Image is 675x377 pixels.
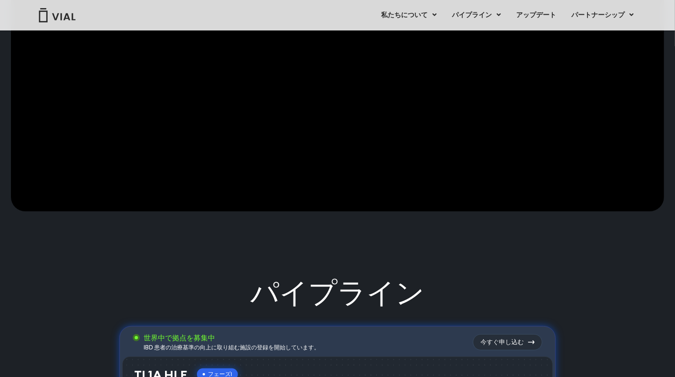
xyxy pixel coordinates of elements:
[572,10,625,20] font: パートナーシップ
[382,10,428,20] font: 私たちについて
[374,7,444,23] a: 私たちについてメニュー切り替え
[144,343,320,351] font: IBD 患者の治療基準の向上に取り組む施設の登録を開始しています。
[144,333,215,342] font: 世界中で拠点を募集中
[473,334,542,350] a: 今すぐ申し込む
[509,7,564,23] a: アップデート
[480,338,524,346] font: 今すぐ申し込む
[445,7,509,23] a: パイプラインメニュー切り替え
[452,10,492,20] font: パイプライン
[564,7,642,23] a: パートナーシップメニュー切り替え
[38,8,76,22] img: バイアルロゴ
[251,274,425,310] font: パイプライン
[517,10,557,20] font: アップデート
